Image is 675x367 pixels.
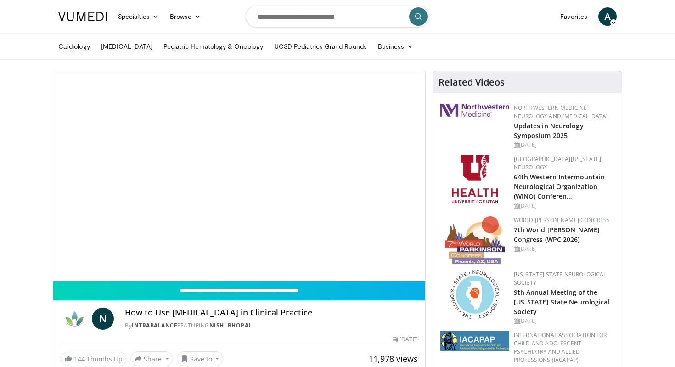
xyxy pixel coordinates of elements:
a: Favorites [555,7,593,26]
a: Cardiology [53,37,96,56]
input: Search topics, interventions [246,6,429,28]
video-js: Video Player [53,71,425,281]
button: Share [130,351,173,366]
a: Specialties [112,7,164,26]
h4: How to Use [MEDICAL_DATA] in Clinical Practice [125,308,418,318]
img: 71a8b48c-8850-4916-bbdd-e2f3ccf11ef9.png.150x105_q85_autocrop_double_scale_upscale_version-0.2.png [450,270,499,319]
a: [MEDICAL_DATA] [96,37,158,56]
a: 144 Thumbs Up [61,352,127,366]
img: 16fe1da8-a9a0-4f15-bd45-1dd1acf19c34.png.150x105_q85_autocrop_double_scale_upscale_version-0.2.png [445,216,505,264]
a: World [PERSON_NAME] Congress [514,216,610,224]
a: N [92,308,114,330]
a: [GEOGRAPHIC_DATA][US_STATE] Neurology [514,155,602,171]
span: 11,978 views [369,353,418,364]
button: Save to [177,351,224,366]
div: By FEATURING [125,321,418,330]
div: [DATE] [514,141,614,149]
h4: Related Videos [439,77,505,88]
img: 2a9917ce-aac2-4f82-acde-720e532d7410.png.150x105_q85_autocrop_double_scale_upscale_version-0.2.png [440,331,509,351]
a: Business [372,37,419,56]
span: 144 [74,355,85,363]
a: Updates in Neurology Symposium 2025 [514,121,584,140]
a: Northwestern Medicine Neurology and [MEDICAL_DATA] [514,104,608,120]
a: 9th Annual Meeting of the [US_STATE] State Neurological Society [514,288,610,316]
div: [DATE] [514,245,614,253]
a: IntraBalance [132,321,177,329]
img: IntraBalance [61,308,88,330]
a: Nishi Bhopal [209,321,252,329]
img: VuMedi Logo [58,12,107,21]
a: A [598,7,617,26]
img: 2a462fb6-9365-492a-ac79-3166a6f924d8.png.150x105_q85_autocrop_double_scale_upscale_version-0.2.jpg [440,104,509,117]
a: UCSD Pediatrics Grand Rounds [269,37,372,56]
a: International Association for Child and Adolescent Psychiatry and Allied Professions (IACAPAP) [514,331,607,364]
a: 7th World [PERSON_NAME] Congress (WPC 2026) [514,225,600,244]
div: [DATE] [514,202,614,210]
div: [DATE] [393,335,417,344]
a: [US_STATE] State Neurological Society [514,270,607,287]
img: f6362829-b0a3-407d-a044-59546adfd345.png.150x105_q85_autocrop_double_scale_upscale_version-0.2.png [452,155,498,203]
div: [DATE] [514,317,614,325]
a: 64th Western Intermountain Neurological Organization (WINO) Conferen… [514,172,605,201]
a: Pediatric Hematology & Oncology [158,37,269,56]
a: Browse [164,7,207,26]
